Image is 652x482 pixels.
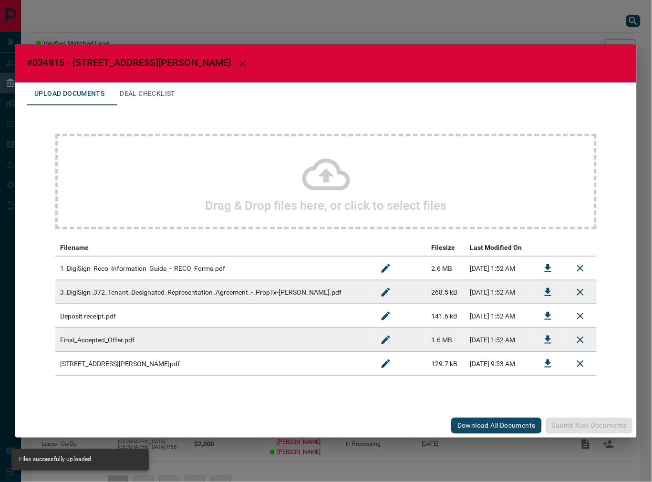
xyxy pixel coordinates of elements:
button: Rename [374,281,397,304]
td: [DATE] 1:52 AM [466,328,532,352]
button: Download [537,305,559,328]
span: #034815 - [STREET_ADDRESS][PERSON_NAME] [27,57,231,68]
button: Remove File [569,328,592,351]
button: Remove File [569,257,592,280]
td: Final_Accepted_Offer.pdf [55,328,370,352]
button: Upload Documents [27,82,112,105]
td: 1.6 MB [427,328,466,352]
th: download action column [532,239,564,256]
td: [DATE] 9:53 AM [466,352,532,376]
button: Remove File [569,281,592,304]
button: Download [537,352,559,375]
td: [DATE] 1:52 AM [466,280,532,304]
th: edit column [370,239,427,256]
td: 1_DigiSign_Reco_Information_Guide_-_RECO_Forms.pdf [55,256,370,280]
button: Rename [374,257,397,280]
button: Rename [374,328,397,351]
th: Last Modified On [466,239,532,256]
th: delete file action column [564,239,597,256]
td: 141.6 kB [427,304,466,328]
td: 268.5 kB [427,280,466,304]
td: [STREET_ADDRESS][PERSON_NAME]pdf [55,352,370,376]
td: 3_DigiSign_372_Tenant_Designated_Representation_Agreement_-_PropTx-[PERSON_NAME].pdf [55,280,370,304]
button: Deal Checklist [112,82,183,105]
td: 2.6 MB [427,256,466,280]
button: Remove File [569,352,592,375]
h2: Drag & Drop files here, or click to select files [206,198,447,213]
button: Download [537,328,559,351]
div: Files successfully uploaded [19,452,91,468]
button: Remove File [569,305,592,328]
button: Rename [374,352,397,375]
button: Download All Documents [451,418,542,434]
div: Drag & Drop files here, or click to select files [55,134,597,229]
td: Deposit receipt.pdf [55,304,370,328]
th: Filesize [427,239,466,256]
button: Download [537,257,559,280]
th: Filename [55,239,370,256]
td: [DATE] 1:52 AM [466,304,532,328]
button: Rename [374,305,397,328]
td: 129.7 kB [427,352,466,376]
td: [DATE] 1:52 AM [466,256,532,280]
button: Download [537,281,559,304]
